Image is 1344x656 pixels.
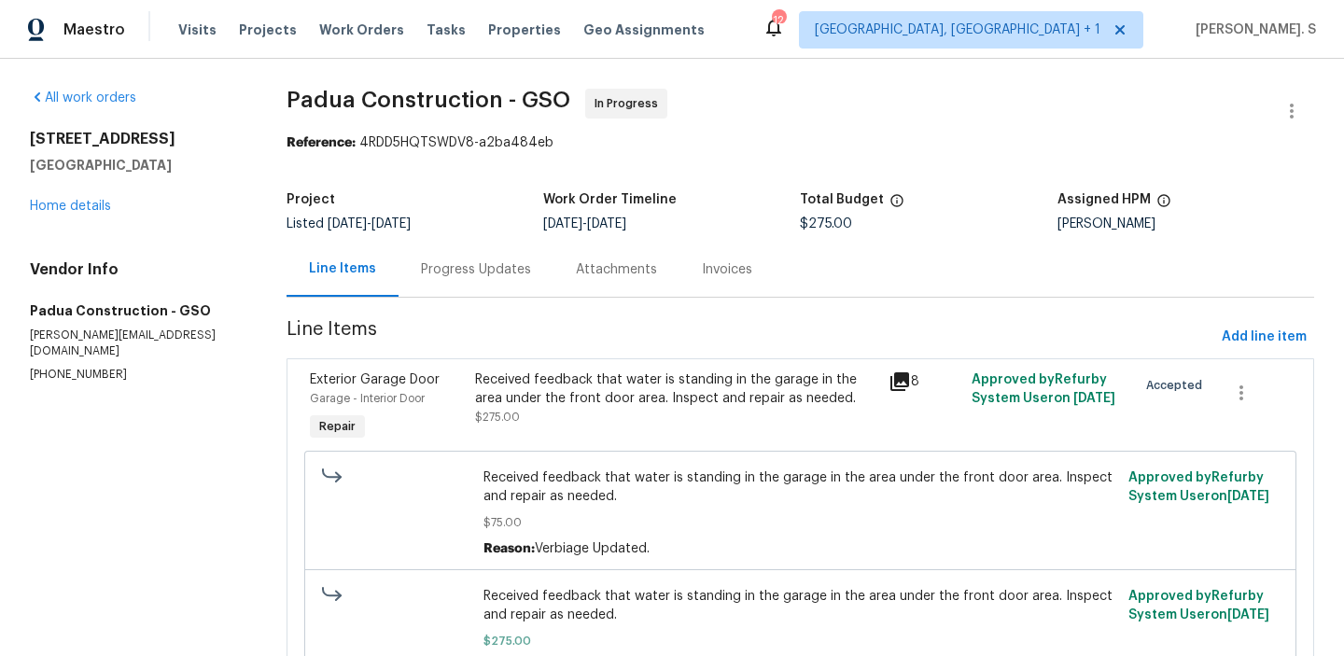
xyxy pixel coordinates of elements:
h4: Vendor Info [30,260,242,279]
p: [PERSON_NAME][EMAIL_ADDRESS][DOMAIN_NAME] [30,328,242,359]
h5: Total Budget [800,193,884,206]
span: Garage - Interior Door [310,393,425,404]
span: Padua Construction - GSO [287,89,570,111]
span: Listed [287,217,411,230]
span: $275.00 [800,217,852,230]
span: Accepted [1146,376,1210,395]
span: [PERSON_NAME]. S [1188,21,1316,39]
span: [DATE] [587,217,626,230]
div: 4RDD5HQTSWDV8-a2ba484eb [287,133,1314,152]
h2: [STREET_ADDRESS] [30,130,242,148]
span: Properties [488,21,561,39]
span: Reason: [483,542,535,555]
a: All work orders [30,91,136,105]
span: Add line item [1222,326,1307,349]
span: Work Orders [319,21,404,39]
button: Add line item [1214,320,1314,355]
span: [GEOGRAPHIC_DATA], [GEOGRAPHIC_DATA] + 1 [815,21,1100,39]
div: Invoices [702,260,752,279]
span: Visits [178,21,217,39]
h5: Padua Construction - GSO [30,301,242,320]
span: - [543,217,626,230]
span: $75.00 [483,513,1117,532]
div: Progress Updates [421,260,531,279]
div: 12 [772,11,785,30]
span: - [328,217,411,230]
h5: [GEOGRAPHIC_DATA] [30,156,242,174]
div: 8 [889,370,960,393]
b: Reference: [287,136,356,149]
span: Tasks [427,23,466,36]
span: Received feedback that water is standing in the garage in the area under the front door area. Ins... [483,587,1117,624]
div: Line Items [309,259,376,278]
span: In Progress [595,94,665,113]
span: [DATE] [543,217,582,230]
div: [PERSON_NAME] [1057,217,1314,230]
span: Verbiage Updated. [535,542,650,555]
span: Approved by Refurby System User on [972,373,1115,405]
span: $275.00 [475,412,520,423]
span: Repair [312,417,363,436]
span: Exterior Garage Door [310,373,440,386]
span: Approved by Refurby System User on [1128,590,1269,621]
span: The hpm assigned to this work order. [1156,193,1171,217]
h5: Work Order Timeline [543,193,677,206]
h5: Project [287,193,335,206]
span: Received feedback that water is standing in the garage in the area under the front door area. Ins... [483,468,1117,506]
div: Attachments [576,260,657,279]
a: Home details [30,200,111,213]
span: Line Items [287,320,1214,355]
div: Received feedback that water is standing in the garage in the area under the front door area. Ins... [475,370,877,408]
span: Projects [239,21,297,39]
span: Maestro [63,21,125,39]
span: $275.00 [483,632,1117,650]
span: [DATE] [1073,392,1115,405]
p: [PHONE_NUMBER] [30,367,242,383]
span: [DATE] [328,217,367,230]
span: Approved by Refurby System User on [1128,471,1269,503]
span: [DATE] [1227,490,1269,503]
h5: Assigned HPM [1057,193,1151,206]
span: [DATE] [371,217,411,230]
span: The total cost of line items that have been proposed by Opendoor. This sum includes line items th... [889,193,904,217]
span: [DATE] [1227,608,1269,621]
